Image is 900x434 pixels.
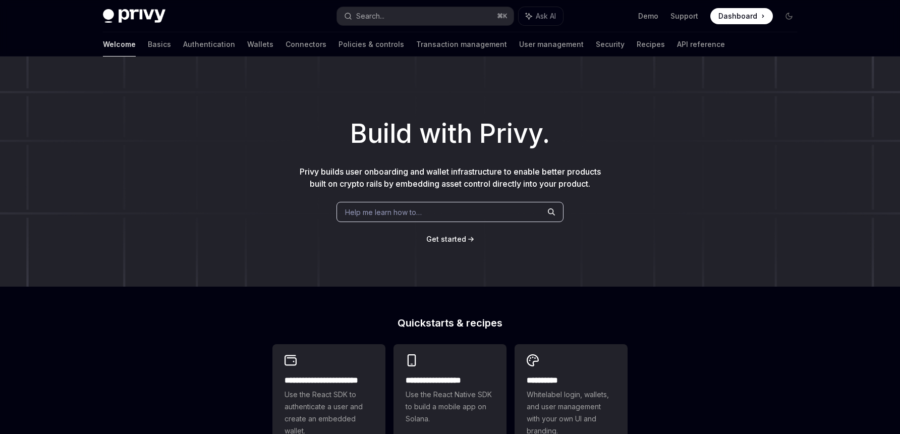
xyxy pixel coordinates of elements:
[596,32,625,57] a: Security
[519,7,563,25] button: Ask AI
[406,389,494,425] span: Use the React Native SDK to build a mobile app on Solana.
[497,12,508,20] span: ⌘ K
[286,32,326,57] a: Connectors
[300,167,601,189] span: Privy builds user onboarding and wallet infrastructure to enable better products built on crypto ...
[670,11,698,21] a: Support
[148,32,171,57] a: Basics
[677,32,725,57] a: API reference
[718,11,757,21] span: Dashboard
[103,32,136,57] a: Welcome
[356,10,384,22] div: Search...
[345,207,422,218] span: Help me learn how to…
[426,235,466,243] span: Get started
[638,11,658,21] a: Demo
[183,32,235,57] a: Authentication
[337,7,514,25] button: Search...⌘K
[339,32,404,57] a: Policies & controls
[247,32,273,57] a: Wallets
[103,9,165,23] img: dark logo
[637,32,665,57] a: Recipes
[16,114,884,153] h1: Build with Privy.
[426,234,466,244] a: Get started
[536,11,556,21] span: Ask AI
[710,8,773,24] a: Dashboard
[519,32,584,57] a: User management
[781,8,797,24] button: Toggle dark mode
[416,32,507,57] a: Transaction management
[272,318,628,328] h2: Quickstarts & recipes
